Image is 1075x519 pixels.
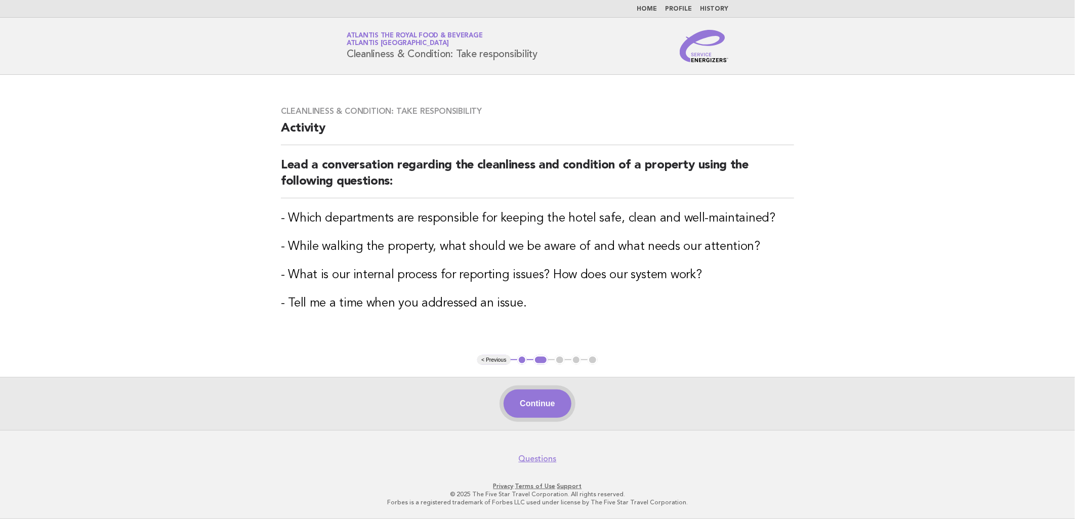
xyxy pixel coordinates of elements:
p: · · [228,482,847,490]
h2: Activity [281,120,794,145]
h1: Cleanliness & Condition: Take responsibility [347,33,537,59]
h3: - While walking the property, what should we be aware of and what needs our attention? [281,239,794,255]
button: < Previous [477,355,510,365]
a: Privacy [493,483,514,490]
h2: Lead a conversation regarding the cleanliness and condition of a property using the following que... [281,157,794,198]
a: Support [557,483,582,490]
h3: - Which departments are responsible for keeping the hotel safe, clean and well-maintained? [281,210,794,227]
a: Questions [519,454,557,464]
p: Forbes is a registered trademark of Forbes LLC used under license by The Five Star Travel Corpora... [228,498,847,506]
button: 1 [517,355,527,365]
p: © 2025 The Five Star Travel Corporation. All rights reserved. [228,490,847,498]
h3: Cleanliness & Condition: Take responsibility [281,106,794,116]
h3: - What is our internal process for reporting issues? How does our system work? [281,267,794,283]
button: Continue [504,390,571,418]
h3: - Tell me a time when you addressed an issue. [281,295,794,312]
span: Atlantis [GEOGRAPHIC_DATA] [347,40,449,47]
a: Atlantis the Royal Food & BeverageAtlantis [GEOGRAPHIC_DATA] [347,32,483,47]
a: Profile [665,6,692,12]
a: Terms of Use [515,483,556,490]
a: History [700,6,728,12]
img: Service Energizers [680,30,728,62]
button: 2 [533,355,548,365]
a: Home [637,6,657,12]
